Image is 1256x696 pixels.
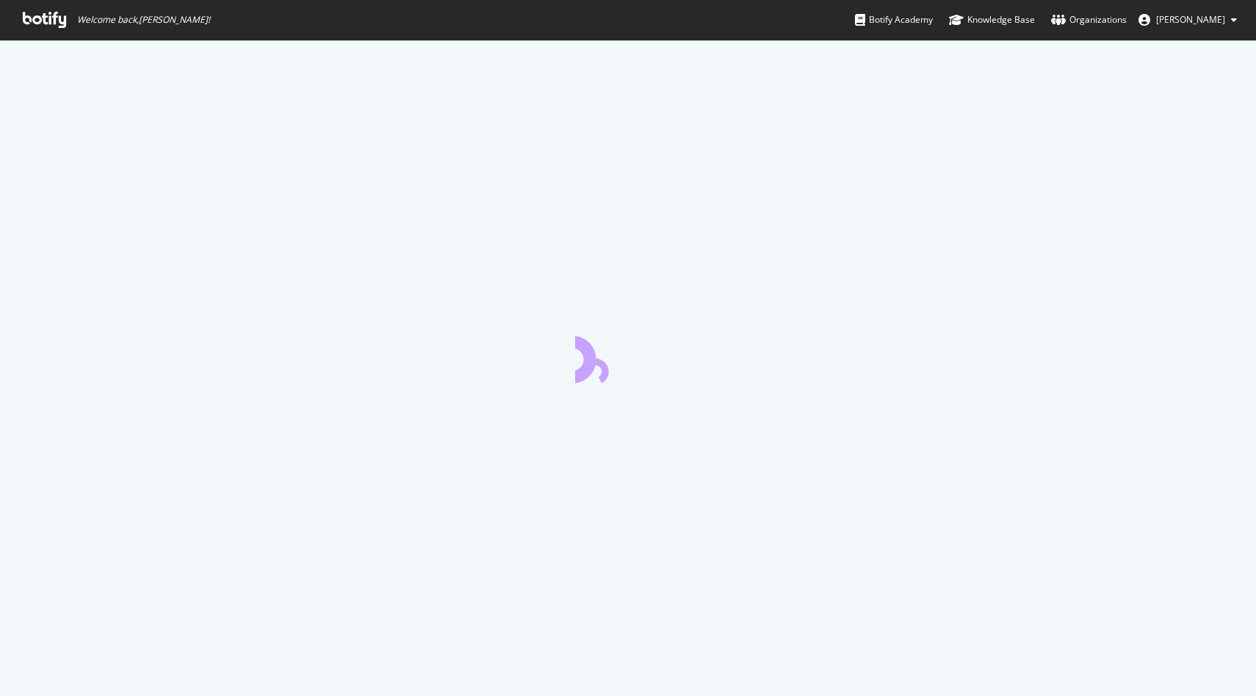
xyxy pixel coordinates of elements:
span: Welcome back, [PERSON_NAME] ! [77,14,210,26]
div: Botify Academy [855,12,933,27]
div: animation [575,330,681,383]
span: Juraj Mitosinka [1156,13,1225,26]
div: Organizations [1051,12,1127,27]
div: Knowledge Base [949,12,1035,27]
button: [PERSON_NAME] [1127,8,1249,32]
